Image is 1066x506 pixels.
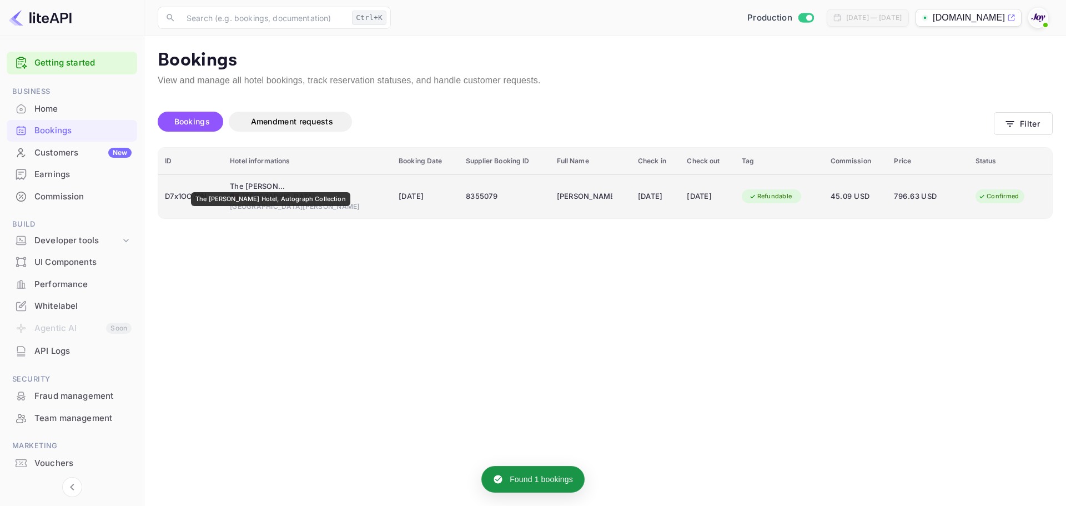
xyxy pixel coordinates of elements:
[62,477,82,497] button: Collapse navigation
[7,295,137,316] a: Whitelabel
[223,148,392,175] th: Hotel informations
[352,11,386,25] div: Ctrl+K
[846,13,902,23] div: [DATE] — [DATE]
[638,188,674,206] div: [DATE]
[251,117,333,126] span: Amendment requests
[230,202,385,212] div: [GEOGRAPHIC_DATA][PERSON_NAME]
[34,57,132,69] a: Getting started
[7,142,137,163] a: CustomersNew
[971,189,1026,203] div: Confirmed
[158,112,994,132] div: account-settings tabs
[392,148,459,175] th: Booking Date
[7,86,137,98] span: Business
[34,168,132,181] div: Earnings
[230,181,285,192] div: The Elizabeth Hotel, Autograph Collection
[7,295,137,317] div: Whitelabel
[7,252,137,273] div: UI Components
[7,373,137,385] span: Security
[34,191,132,203] div: Commission
[34,300,132,313] div: Whitelabel
[34,256,132,269] div: UI Components
[108,148,132,158] div: New
[230,192,385,202] div: [GEOGRAPHIC_DATA]
[158,148,223,175] th: ID
[510,474,573,485] p: Found 1 bookings
[7,453,137,473] a: Vouchers
[34,278,132,291] div: Performance
[7,52,137,74] div: Getting started
[933,11,1005,24] p: [DOMAIN_NAME]
[7,231,137,251] div: Developer tools
[557,188,612,206] div: Deanna Pedroza
[34,412,132,425] div: Team management
[7,164,137,186] div: Earnings
[735,148,824,175] th: Tag
[34,147,132,159] div: Customers
[459,148,550,175] th: Supplier Booking ID
[34,390,132,403] div: Fraud management
[399,191,452,203] span: [DATE]
[7,186,137,207] a: Commission
[158,49,1053,72] p: Bookings
[7,142,137,164] div: CustomersNew
[7,274,137,295] div: Performance
[7,98,137,120] div: Home
[742,189,799,203] div: Refundable
[743,12,818,24] div: Switch to Sandbox mode
[7,218,137,231] span: Build
[7,164,137,184] a: Earnings
[7,453,137,474] div: Vouchers
[7,408,137,428] a: Team management
[1029,9,1047,27] img: With Joy
[550,148,631,175] th: Full Name
[969,148,1052,175] th: Status
[7,385,137,406] a: Fraud management
[34,457,132,470] div: Vouchers
[174,117,210,126] span: Bookings
[7,252,137,272] a: UI Components
[9,9,72,27] img: LiteAPI logo
[887,148,968,175] th: Price
[7,408,137,429] div: Team management
[7,440,137,452] span: Marketing
[680,148,735,175] th: Check out
[831,191,881,203] span: 45.09 USD
[631,148,681,175] th: Check in
[34,124,132,137] div: Bookings
[7,120,137,141] a: Bookings
[7,385,137,407] div: Fraud management
[894,191,949,203] span: 796.63 USD
[230,193,239,201] span: United States of America
[994,112,1053,135] button: Filter
[158,148,1052,218] table: booking table
[824,148,888,175] th: Commission
[7,340,137,361] a: API Logs
[34,103,132,116] div: Home
[7,340,137,362] div: API Logs
[7,98,137,119] a: Home
[34,234,120,247] div: Developer tools
[7,274,137,294] a: Performance
[158,74,1053,87] p: View and manage all hotel bookings, track reservation statuses, and handle customer requests.
[466,188,543,206] div: 8355079
[180,7,348,29] input: Search (e.g. bookings, documentation)
[7,186,137,208] div: Commission
[7,120,137,142] div: Bookings
[165,188,217,206] div: D7x1OO70N
[747,12,792,24] span: Production
[687,188,728,206] div: [DATE]
[34,345,132,358] div: API Logs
